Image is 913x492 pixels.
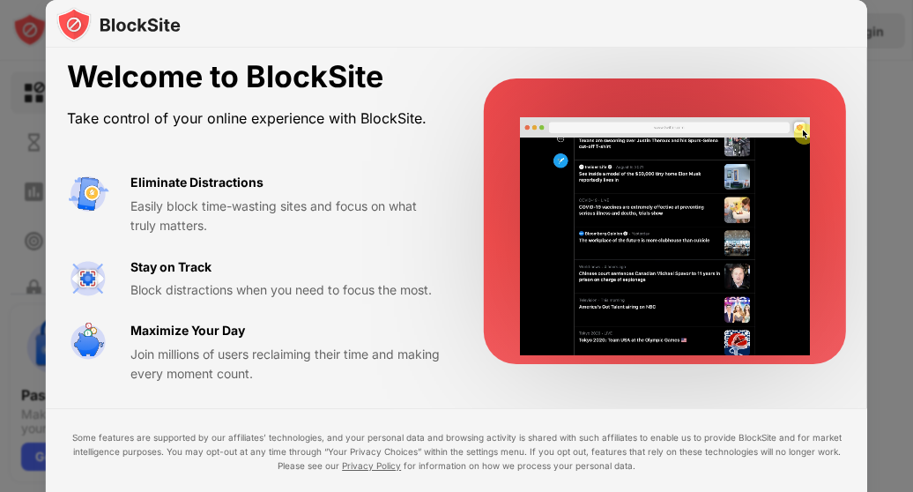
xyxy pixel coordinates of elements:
div: Join millions of users reclaiming their time and making every moment count. [130,345,442,384]
img: value-focus.svg [67,257,109,300]
div: Maximize Your Day [130,321,245,340]
a: Privacy Policy [342,460,401,471]
img: value-avoid-distractions.svg [67,173,109,215]
div: Take control of your online experience with BlockSite. [67,106,442,131]
div: Block distractions when you need to focus the most. [130,280,442,300]
div: Stay on Track [130,257,212,277]
div: Easily block time-wasting sites and focus on what truly matters. [130,197,442,236]
div: Some features are supported by our affiliates’ technologies, and your personal data and browsing ... [67,430,846,473]
img: logo-blocksite.svg [56,7,181,42]
div: Eliminate Distractions [130,173,264,192]
img: value-safe-time.svg [67,321,109,363]
div: Welcome to BlockSite [67,59,442,95]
